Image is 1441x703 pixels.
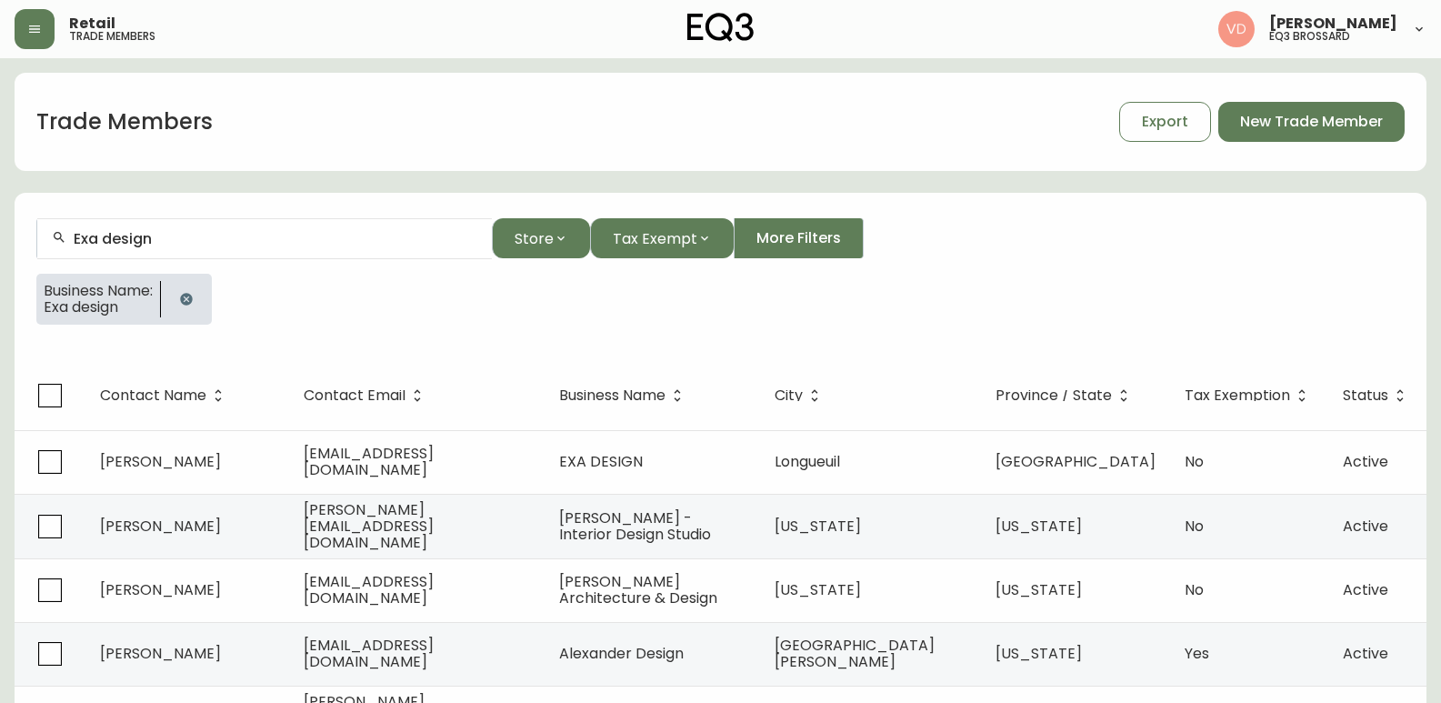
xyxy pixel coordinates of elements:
span: Store [515,227,554,250]
span: No [1185,516,1204,537]
span: [EMAIL_ADDRESS][DOMAIN_NAME] [304,443,434,480]
span: City [775,387,826,404]
span: Active [1343,451,1388,472]
img: logo [687,13,755,42]
span: [PERSON_NAME] [100,516,221,537]
span: Contact Email [304,390,405,401]
span: No [1185,451,1204,472]
span: Active [1343,516,1388,537]
button: Export [1119,102,1211,142]
span: [PERSON_NAME] [100,643,221,664]
button: Store [492,218,590,258]
span: Status [1343,387,1412,404]
span: [EMAIL_ADDRESS][DOMAIN_NAME] [304,571,434,608]
span: Contact Name [100,387,230,404]
span: [US_STATE] [996,643,1082,664]
span: Contact Email [304,387,429,404]
span: Business Name [559,387,689,404]
h5: trade members [69,31,155,42]
img: 34cbe8de67806989076631741e6a7c6b [1218,11,1255,47]
span: [PERSON_NAME] [1269,16,1397,31]
span: [PERSON_NAME][EMAIL_ADDRESS][DOMAIN_NAME] [304,499,434,553]
span: [PERSON_NAME] Architecture & Design [559,571,717,608]
span: Export [1142,112,1188,132]
span: [US_STATE] [996,516,1082,537]
span: [PERSON_NAME] [100,579,221,600]
span: More Filters [756,228,841,248]
button: More Filters [734,218,864,258]
span: [US_STATE] [775,579,861,600]
button: Tax Exempt [590,218,734,258]
span: Tax Exemption [1185,387,1314,404]
span: Tax Exemption [1185,390,1290,401]
span: [PERSON_NAME] [100,451,221,472]
span: Province / State [996,390,1112,401]
span: [GEOGRAPHIC_DATA] [996,451,1156,472]
span: No [1185,579,1204,600]
span: [EMAIL_ADDRESS][DOMAIN_NAME] [304,635,434,672]
span: Active [1343,643,1388,664]
span: EXA DESIGN [559,451,643,472]
button: New Trade Member [1218,102,1405,142]
span: Active [1343,579,1388,600]
span: Yes [1185,643,1209,664]
span: Exa design [44,299,153,316]
span: Tax Exempt [613,227,697,250]
span: [US_STATE] [775,516,861,537]
span: Retail [69,16,115,31]
span: Longueuil [775,451,840,472]
span: New Trade Member [1240,112,1383,132]
input: Search [74,230,477,247]
span: City [775,390,803,401]
h1: Trade Members [36,106,213,137]
span: [PERSON_NAME] - Interior Design Studio [559,507,711,545]
span: [GEOGRAPHIC_DATA][PERSON_NAME] [775,635,935,672]
span: Province / State [996,387,1136,404]
span: Alexander Design [559,643,684,664]
h5: eq3 brossard [1269,31,1350,42]
span: Business Name: [44,283,153,299]
span: [US_STATE] [996,579,1082,600]
span: Business Name [559,390,665,401]
span: Contact Name [100,390,206,401]
span: Status [1343,390,1388,401]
